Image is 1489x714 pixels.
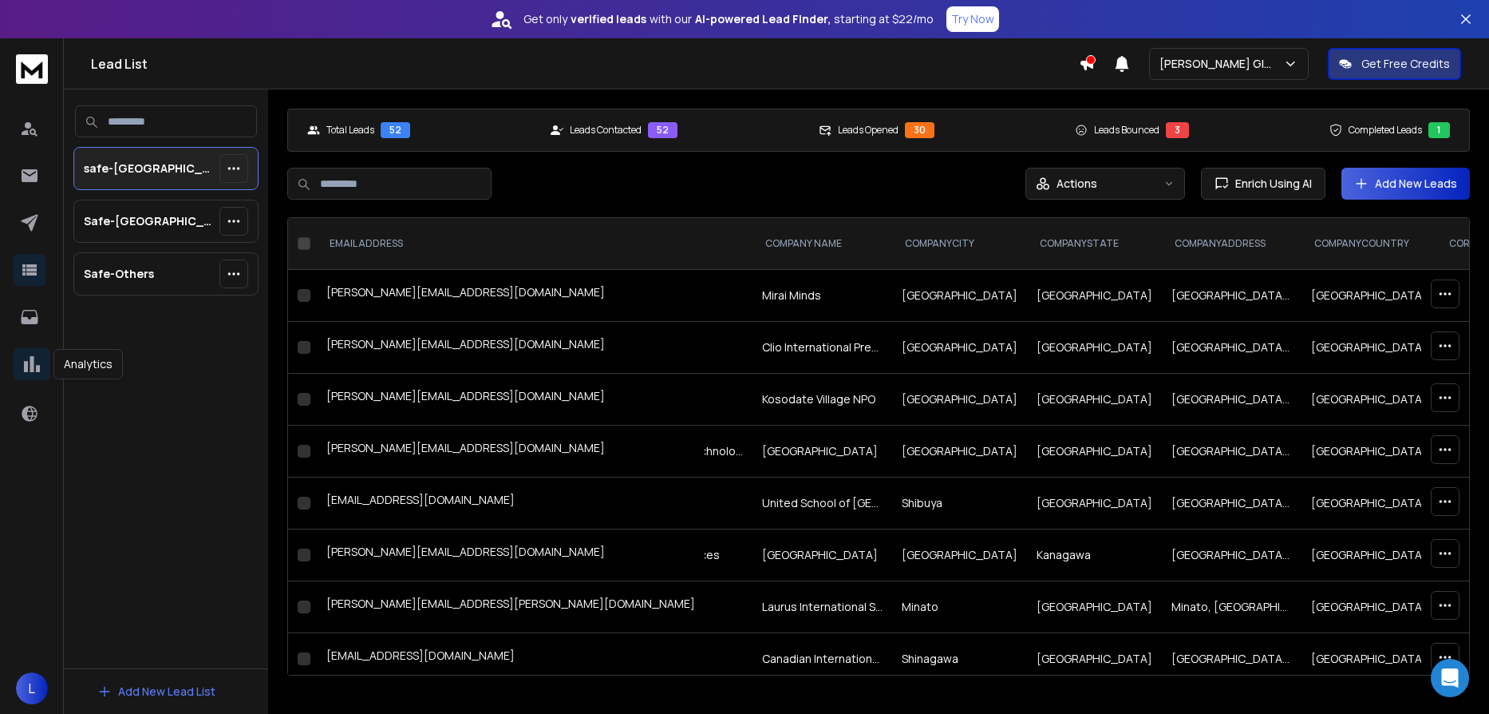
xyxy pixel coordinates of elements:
[1027,270,1162,322] td: [GEOGRAPHIC_DATA]
[1162,530,1301,581] td: [GEOGRAPHIC_DATA], [GEOGRAPHIC_DATA], [GEOGRAPHIC_DATA], 231-0006
[892,478,1027,530] td: Shibuya
[1349,124,1422,137] p: Completed Leads
[1301,270,1436,322] td: [GEOGRAPHIC_DATA]
[571,11,646,27] strong: verified leads
[523,11,934,27] p: Get only with our starting at $22/mo
[1229,176,1312,192] span: Enrich Using AI
[1027,633,1162,685] td: [GEOGRAPHIC_DATA]
[1162,270,1301,322] td: [GEOGRAPHIC_DATA], [GEOGRAPHIC_DATA], [GEOGRAPHIC_DATA]
[1301,218,1436,270] th: companyCountry
[1162,633,1301,685] td: [GEOGRAPHIC_DATA], [GEOGRAPHIC_DATA], [GEOGRAPHIC_DATA]
[91,54,1079,73] h1: Lead List
[1166,122,1189,138] div: 3
[1027,374,1162,426] td: [GEOGRAPHIC_DATA]
[892,581,1027,633] td: Minato
[1027,426,1162,478] td: [GEOGRAPHIC_DATA]
[1201,168,1325,200] button: Enrich Using AI
[16,54,48,84] img: logo
[1301,322,1436,374] td: [GEOGRAPHIC_DATA]
[1301,633,1436,685] td: [GEOGRAPHIC_DATA]
[1162,581,1301,633] td: Minato, [GEOGRAPHIC_DATA], [GEOGRAPHIC_DATA]
[16,672,48,704] button: L
[1431,659,1469,697] div: Open Intercom Messenger
[752,374,892,426] td: Kosodate Village NPO
[892,374,1027,426] td: [GEOGRAPHIC_DATA]
[53,349,123,379] div: Analytics
[1162,426,1301,478] td: [GEOGRAPHIC_DATA], [GEOGRAPHIC_DATA], [GEOGRAPHIC_DATA], 531-0071
[1341,168,1470,200] button: Add New Leads
[326,596,695,618] div: [PERSON_NAME][EMAIL_ADDRESS][PERSON_NAME][DOMAIN_NAME]
[1094,124,1159,137] p: Leads Bounced
[1027,530,1162,581] td: Kanagawa
[752,270,892,322] td: Mirai Minds
[752,478,892,530] td: United School of [GEOGRAPHIC_DATA]
[1301,478,1436,530] td: [GEOGRAPHIC_DATA]
[892,530,1027,581] td: [GEOGRAPHIC_DATA]
[892,633,1027,685] td: Shinagawa
[648,122,677,138] div: 52
[326,440,695,462] div: [PERSON_NAME][EMAIL_ADDRESS][DOMAIN_NAME]
[892,218,1027,270] th: companyCity
[326,544,695,566] div: [PERSON_NAME][EMAIL_ADDRESS][DOMAIN_NAME]
[1027,581,1162,633] td: [GEOGRAPHIC_DATA]
[1354,176,1457,192] a: Add New Leads
[84,161,213,177] p: safe-[GEOGRAPHIC_DATA]
[1162,218,1301,270] th: companyAddress
[381,122,410,138] div: 52
[1057,176,1097,192] p: Actions
[570,124,642,137] p: Leads Contacted
[752,530,892,581] td: [GEOGRAPHIC_DATA]
[752,633,892,685] td: Canadian International School [GEOGRAPHIC_DATA]
[84,213,213,229] p: Safe-[GEOGRAPHIC_DATA]
[1159,56,1283,72] p: [PERSON_NAME] Global
[752,218,892,270] th: Company Name
[326,124,374,137] p: Total Leads
[892,270,1027,322] td: [GEOGRAPHIC_DATA]
[838,124,899,137] p: Leads Opened
[1162,374,1301,426] td: [GEOGRAPHIC_DATA], [GEOGRAPHIC_DATA], [GEOGRAPHIC_DATA], 170-0005
[905,122,934,138] div: 30
[84,266,154,282] p: Safe-Others
[951,11,994,27] p: Try Now
[1027,322,1162,374] td: [GEOGRAPHIC_DATA]
[1027,478,1162,530] td: [GEOGRAPHIC_DATA]
[946,6,999,32] button: Try Now
[326,492,695,514] div: [EMAIL_ADDRESS][DOMAIN_NAME]
[1162,478,1301,530] td: [GEOGRAPHIC_DATA], [GEOGRAPHIC_DATA], [GEOGRAPHIC_DATA]
[1301,374,1436,426] td: [GEOGRAPHIC_DATA]
[1328,48,1461,80] button: Get Free Credits
[1301,426,1436,478] td: [GEOGRAPHIC_DATA]
[326,284,695,307] div: [PERSON_NAME][EMAIL_ADDRESS][DOMAIN_NAME]
[752,581,892,633] td: Laurus International School of Science
[892,426,1027,478] td: [GEOGRAPHIC_DATA]
[326,648,695,670] div: [EMAIL_ADDRESS][DOMAIN_NAME]
[752,426,892,478] td: [GEOGRAPHIC_DATA]
[317,218,705,270] th: EMAIL ADDRESS
[1301,530,1436,581] td: [GEOGRAPHIC_DATA]
[892,322,1027,374] td: [GEOGRAPHIC_DATA]
[1428,122,1450,138] div: 1
[85,676,228,708] button: Add New Lead List
[1162,322,1301,374] td: [GEOGRAPHIC_DATA], [GEOGRAPHIC_DATA], [GEOGRAPHIC_DATA]
[1301,581,1436,633] td: [GEOGRAPHIC_DATA]
[1361,56,1450,72] p: Get Free Credits
[752,322,892,374] td: Clio International Preschool
[326,388,695,411] div: [PERSON_NAME][EMAIL_ADDRESS][DOMAIN_NAME]
[326,336,695,359] div: [PERSON_NAME][EMAIL_ADDRESS][DOMAIN_NAME]
[695,11,831,27] strong: AI-powered Lead Finder,
[1027,218,1162,270] th: companyState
